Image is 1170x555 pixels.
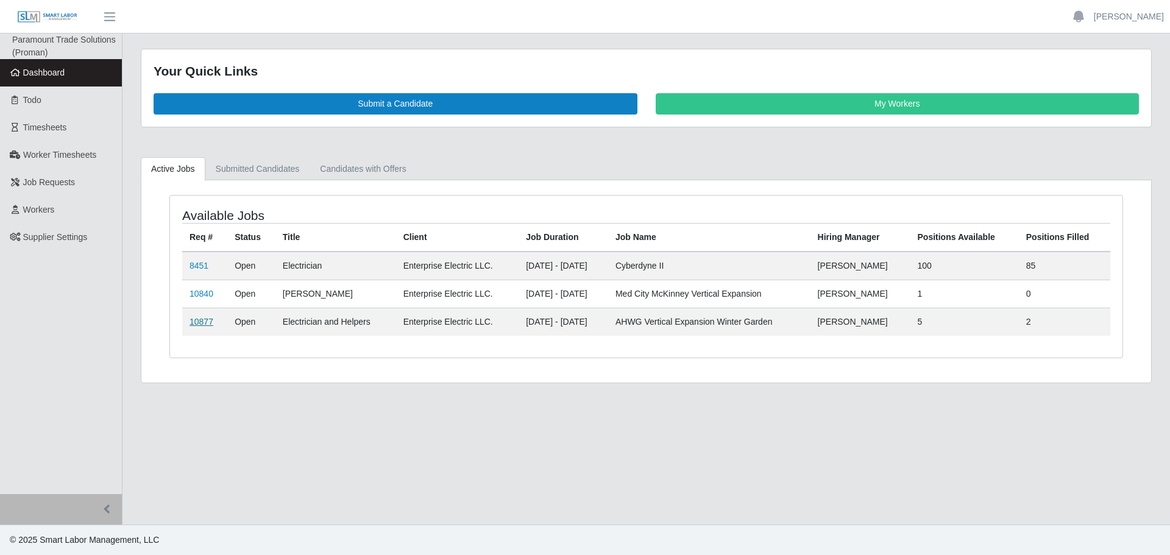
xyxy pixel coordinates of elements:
[23,68,65,77] span: Dashboard
[12,35,116,57] span: Paramount Trade Solutions (Proman)
[23,177,76,187] span: Job Requests
[810,308,910,336] td: [PERSON_NAME]
[23,232,88,242] span: Supplier Settings
[154,93,637,115] a: Submit a Candidate
[608,223,810,252] th: Job Name
[23,95,41,105] span: Todo
[608,308,810,336] td: AHWG Vertical Expansion Winter Garden
[190,289,213,299] a: 10840
[1019,252,1110,280] td: 85
[519,252,608,280] td: [DATE] - [DATE]
[810,280,910,308] td: [PERSON_NAME]
[396,223,519,252] th: Client
[1019,308,1110,336] td: 2
[227,280,275,308] td: Open
[1019,223,1110,252] th: Positions Filled
[275,252,396,280] td: Electrician
[519,308,608,336] td: [DATE] - [DATE]
[154,62,1139,81] div: Your Quick Links
[141,157,205,181] a: Active Jobs
[519,223,608,252] th: Job Duration
[910,223,1019,252] th: Positions Available
[656,93,1140,115] a: My Workers
[519,280,608,308] td: [DATE] - [DATE]
[227,252,275,280] td: Open
[182,223,227,252] th: Req #
[810,252,910,280] td: [PERSON_NAME]
[910,308,1019,336] td: 5
[17,10,78,24] img: SLM Logo
[910,252,1019,280] td: 100
[1094,10,1164,23] a: [PERSON_NAME]
[190,261,208,270] a: 8451
[227,308,275,336] td: Open
[275,308,396,336] td: Electrician and Helpers
[608,252,810,280] td: Cyberdyne II
[310,157,416,181] a: Candidates with Offers
[608,280,810,308] td: Med City McKinney Vertical Expansion
[275,280,396,308] td: [PERSON_NAME]
[227,223,275,252] th: Status
[10,535,159,545] span: © 2025 Smart Labor Management, LLC
[1019,280,1110,308] td: 0
[810,223,910,252] th: Hiring Manager
[205,157,310,181] a: Submitted Candidates
[23,122,67,132] span: Timesheets
[396,308,519,336] td: Enterprise Electric LLC.
[910,280,1019,308] td: 1
[396,280,519,308] td: Enterprise Electric LLC.
[23,205,55,214] span: Workers
[182,208,558,223] h4: Available Jobs
[190,317,213,327] a: 10877
[23,150,96,160] span: Worker Timesheets
[275,223,396,252] th: Title
[396,252,519,280] td: Enterprise Electric LLC.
